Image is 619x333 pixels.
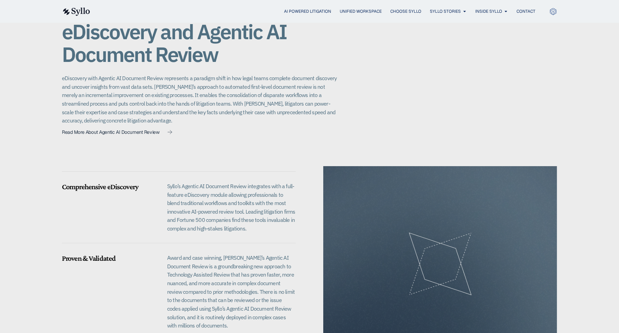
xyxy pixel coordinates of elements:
a: Syllo Stories [430,8,461,14]
p: Syllo’s Agentic AI Document Review integrates with a full-feature eDiscovery module allowing prof... [167,182,296,233]
h5: Comprehensive eDiscovery [62,182,159,191]
nav: Menu [104,8,535,15]
p: Award and case winning, [PERSON_NAME]’s Agentic AI Document Review is a groundbreaking new approa... [167,254,296,330]
a: AI Powered Litigation [284,8,331,14]
a: Read More About Agentic AI Document Review [62,130,172,135]
p: eDiscovery with Agentic AI Document Review represents a paradigm shift in how legal teams complet... [62,74,337,125]
div: Menu Toggle [104,8,535,15]
a: Unified Workspace [340,8,382,14]
a: Contact [517,8,535,14]
a: Inside Syllo [475,8,502,14]
span: Read More About Agentic AI Document Review [62,130,159,135]
a: Choose Syllo [390,8,421,14]
img: syllo [62,8,90,16]
h5: Proven & Validated [62,254,159,263]
h1: eDiscovery and Agentic AI Document Review [62,20,337,66]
